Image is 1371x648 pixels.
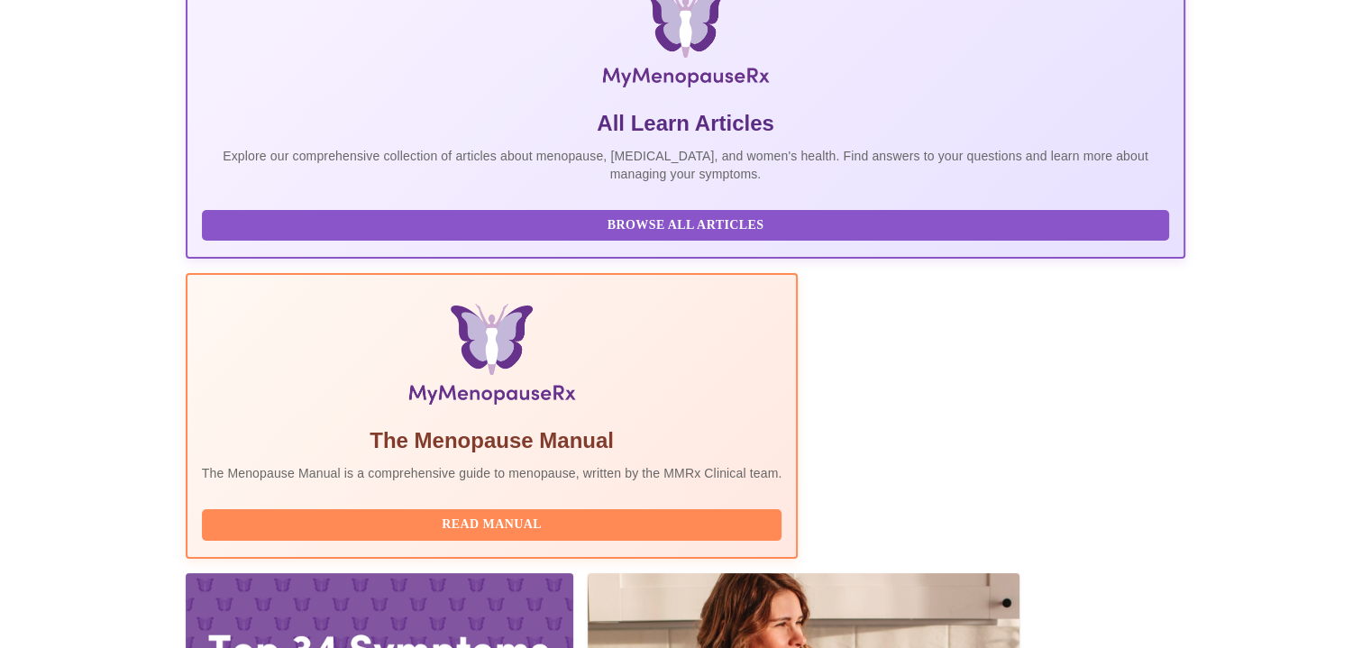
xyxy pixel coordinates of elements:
[220,214,1152,237] span: Browse All Articles
[202,426,782,455] h5: The Menopause Manual
[202,216,1174,232] a: Browse All Articles
[202,210,1170,242] button: Browse All Articles
[202,464,782,482] p: The Menopause Manual is a comprehensive guide to menopause, written by the MMRx Clinical team.
[202,509,782,541] button: Read Manual
[294,304,690,412] img: Menopause Manual
[202,516,787,531] a: Read Manual
[202,147,1170,183] p: Explore our comprehensive collection of articles about menopause, [MEDICAL_DATA], and women's hea...
[220,514,764,536] span: Read Manual
[202,109,1170,138] h5: All Learn Articles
